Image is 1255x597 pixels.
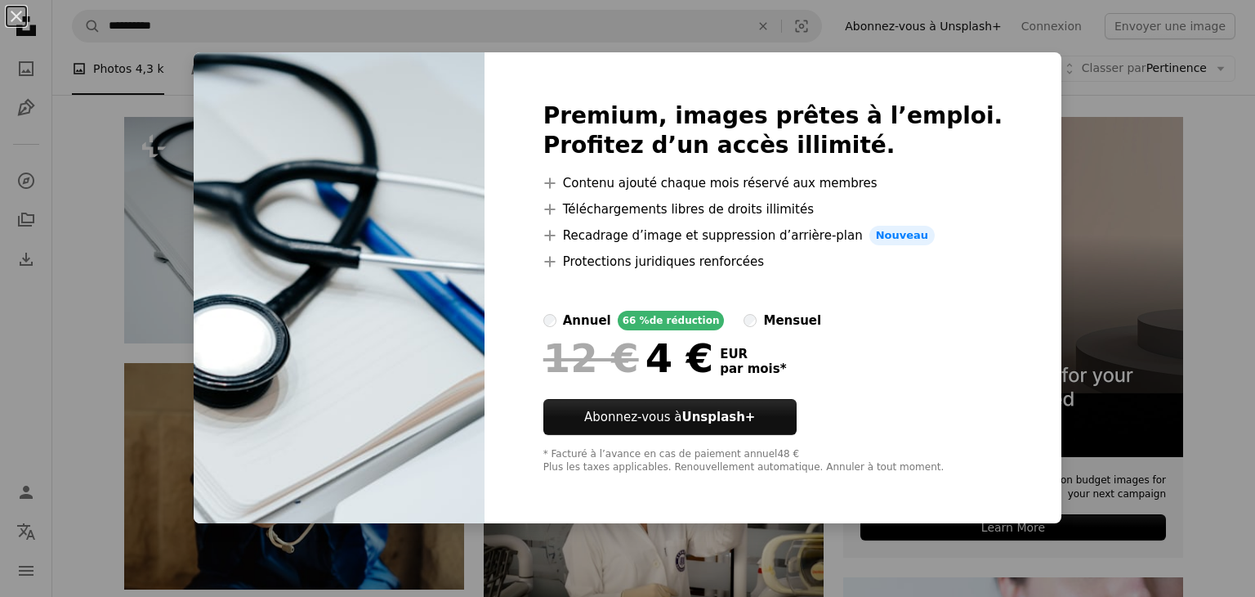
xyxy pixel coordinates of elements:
[543,101,1003,160] h2: Premium, images prêtes à l’emploi. Profitez d’un accès illimité.
[543,200,1003,219] li: Téléchargements libres de droits illimités
[869,226,935,245] span: Nouveau
[720,347,786,361] span: EUR
[543,448,1003,474] div: * Facturé à l’avance en cas de paiement annuel 48 € Plus les taxes applicables. Renouvellement au...
[744,314,757,327] input: mensuel
[543,337,713,379] div: 4 €
[543,399,797,435] button: Abonnez-vous àUnsplash+
[543,252,1003,272] li: Protections juridiques renforcées
[194,52,485,523] img: premium_photo-1673953509975-576678fa6710
[543,226,1003,245] li: Recadrage d’image et suppression d’arrière-plan
[543,337,639,379] span: 12 €
[720,361,786,376] span: par mois *
[543,314,556,327] input: annuel66 %de réduction
[563,311,611,330] div: annuel
[763,311,821,330] div: mensuel
[681,410,755,424] strong: Unsplash+
[543,173,1003,193] li: Contenu ajouté chaque mois réservé aux membres
[618,311,725,330] div: 66 % de réduction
